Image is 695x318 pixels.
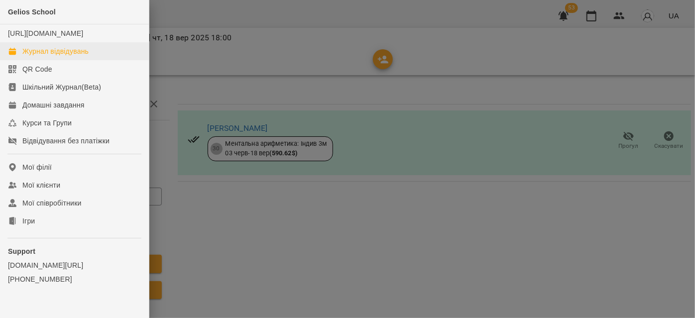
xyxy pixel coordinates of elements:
span: Gelios School [8,8,56,16]
div: Журнал відвідувань [22,46,89,56]
div: Відвідування без платіжки [22,136,110,146]
div: Ігри [22,216,35,226]
div: Шкільний Журнал(Beta) [22,82,101,92]
div: Мої клієнти [22,180,60,190]
p: Support [8,246,141,256]
a: [URL][DOMAIN_NAME] [8,29,83,37]
div: Домашні завдання [22,100,84,110]
div: Курси та Групи [22,118,72,128]
div: QR Code [22,64,52,74]
div: Мої філії [22,162,52,172]
a: [PHONE_NUMBER] [8,274,141,284]
div: Мої співробітники [22,198,82,208]
a: [DOMAIN_NAME][URL] [8,260,141,270]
